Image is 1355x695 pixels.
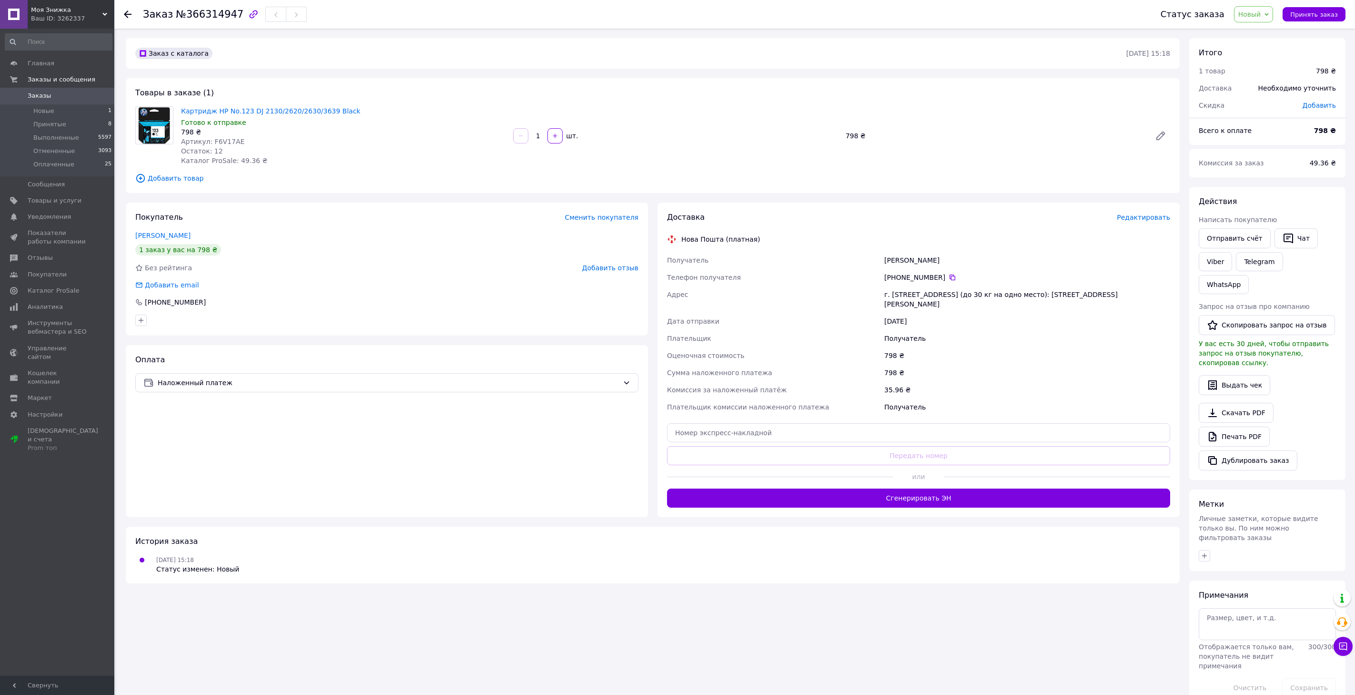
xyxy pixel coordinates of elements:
span: Уведомления [28,213,71,221]
span: Аналитика [28,303,63,311]
span: 25 [105,160,111,169]
div: Нова Пошта (платная) [679,235,762,244]
span: Оплата [135,355,165,364]
span: Итого [1199,48,1222,57]
span: Товары в заказе (1) [135,88,214,97]
span: Моя Знижка [31,6,102,14]
div: 798 ₴ [1316,66,1336,76]
span: Отзывы [28,254,53,262]
span: 1 [108,107,111,115]
button: Отправить счёт [1199,228,1271,248]
a: Редактировать [1151,126,1170,145]
span: Кошелек компании [28,369,88,386]
div: [PHONE_NUMBER] [144,297,207,307]
div: 798 ₴ [842,129,1147,143]
span: Действия [1199,197,1237,206]
span: Инструменты вебмастера и SEO [28,319,88,336]
button: Сгенерировать ЭН [667,489,1170,508]
span: Каталог ProSale [28,286,79,295]
a: Картридж HP No.123 DJ 2130/2620/2630/3639 Black [181,107,360,115]
span: [DEMOGRAPHIC_DATA] и счета [28,427,98,453]
span: Добавить отзыв [582,264,638,272]
div: Ваш ID: 3262337 [31,14,114,23]
button: Принять заказ [1283,7,1345,21]
span: Оценочная стоимость [667,352,745,359]
span: Маркет [28,394,52,402]
div: 798 ₴ [181,127,506,137]
span: №366314947 [176,9,243,20]
span: Доставка [1199,84,1232,92]
span: Оплаченные [33,160,74,169]
div: Необходимо уточнить [1253,78,1342,99]
span: Главная [28,59,54,68]
span: Добавить товар [135,173,1170,184]
span: Получатель [667,256,708,264]
span: Написать покупателю [1199,216,1277,224]
span: 49.36 ₴ [1310,159,1336,167]
span: Сумма наложенного платежа [667,369,772,377]
span: Добавить [1303,102,1336,109]
span: Заказ [143,9,173,20]
span: Отображается только вам, покупатель не видит примечания [1199,643,1294,670]
span: Телефон получателя [667,274,741,281]
div: 798 ₴ [882,347,1172,364]
a: [PERSON_NAME] [135,232,191,239]
span: Заказы [28,92,51,100]
span: Сообщения [28,180,65,189]
span: 3093 [98,147,111,155]
div: Статус изменен: Новый [156,564,239,574]
span: Товары и услуги [28,196,81,205]
img: Картридж HP No.123 DJ 2130/2620/2630/3639 Black [138,107,171,144]
a: WhatsApp [1199,275,1249,294]
span: Без рейтинга [145,264,192,272]
div: Заказ с каталога [135,48,212,59]
a: Telegram [1236,252,1283,271]
span: Новый [1238,10,1261,18]
span: Плательщик [667,335,711,342]
span: Каталог ProSale: 49.36 ₴ [181,157,267,164]
span: 300 / 300 [1308,643,1336,651]
button: Выдать чек [1199,375,1270,395]
span: Управление сайтом [28,344,88,361]
div: Получатель [882,399,1172,416]
div: [PHONE_NUMBER] [884,273,1170,282]
input: Поиск [5,33,112,51]
span: Новые [33,107,54,115]
span: Скидка [1199,102,1224,109]
span: 8 [108,120,111,129]
button: Скопировать запрос на отзыв [1199,315,1335,335]
div: [PERSON_NAME] [882,252,1172,269]
span: Дата отправки [667,317,719,325]
span: 1 товар [1199,67,1225,75]
span: 5597 [98,133,111,142]
span: Принятые [33,120,66,129]
div: [DATE] [882,313,1172,330]
time: [DATE] 15:18 [1126,50,1170,57]
div: Добавить email [134,280,200,290]
span: История заказа [135,537,198,546]
div: Статус заказа [1161,10,1224,19]
span: Показатели работы компании [28,229,88,246]
a: Скачать PDF [1199,403,1274,423]
b: 798 ₴ [1314,127,1336,134]
span: Адрес [667,291,688,298]
button: Чат [1274,228,1318,248]
span: Покупатель [135,213,183,222]
div: Добавить email [144,280,200,290]
span: Личные заметки, которые видите только вы. По ним можно фильтровать заказы [1199,515,1318,542]
button: Дублировать заказ [1199,450,1297,470]
span: Готово к отправке [181,119,246,126]
span: Всего к оплате [1199,127,1252,134]
span: Наложенный платеж [158,378,619,388]
span: Отмененные [33,147,75,155]
a: Печать PDF [1199,427,1270,447]
span: Метки [1199,500,1224,509]
span: Доставка [667,213,705,222]
div: Получатель [882,330,1172,347]
span: Заказы и сообщения [28,75,95,84]
div: Вернуться назад [124,10,131,19]
span: Принять заказ [1290,11,1338,18]
span: Остаток: 12 [181,147,223,155]
span: [DATE] 15:18 [156,557,194,563]
input: Номер экспресс-накладной [667,423,1170,442]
